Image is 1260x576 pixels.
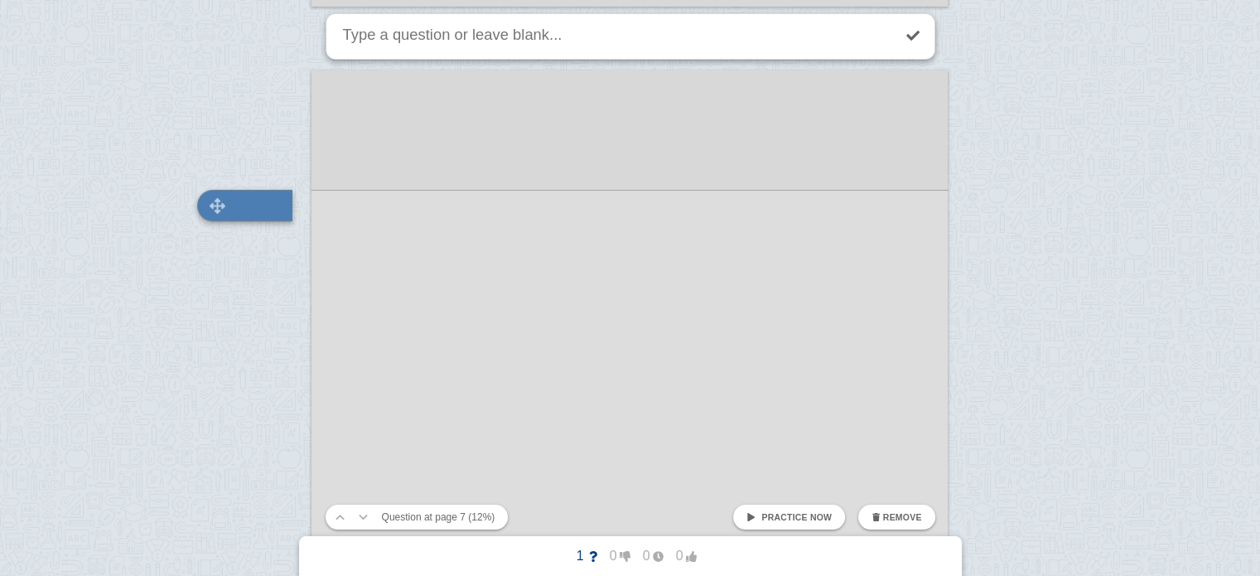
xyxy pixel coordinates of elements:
button: Question at page 7 (12%) [375,505,502,530]
span: 0 [597,549,630,564]
button: 1000 [551,543,710,569]
span: Practice now [761,512,832,522]
span: Remove [883,512,922,522]
span: 0 [630,549,664,564]
span: 1 [564,549,597,564]
a: Practice now [733,505,845,530]
img: svg+xml;base64,CiAgICAgIDxzdmcgdmlld0JveD0iMCAwIDUxMiA1MTIiIHhtbG5zPSJodHRwOi8vd3d3LnczLm9yZy8yMD... [198,198,238,214]
span: 0 [664,549,697,564]
button: Remove [858,505,934,530]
